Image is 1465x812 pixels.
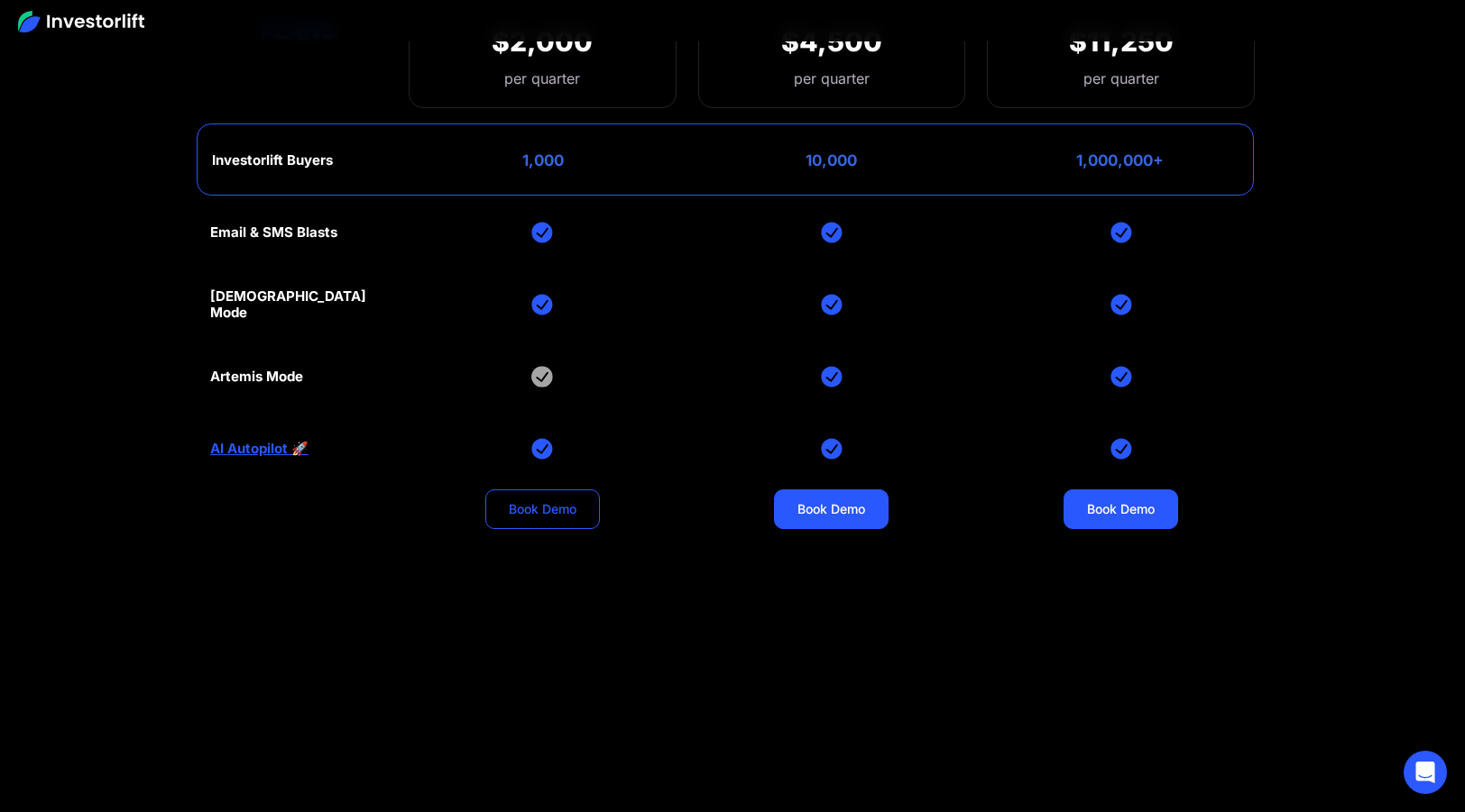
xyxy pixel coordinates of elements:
[781,25,882,58] div: $4,500
[794,68,870,89] div: per quarter
[210,369,303,385] div: Artemis Mode
[1076,151,1164,169] div: 1,000,000+
[1069,25,1174,58] div: $11,250
[774,489,889,529] a: Book Demo
[210,224,337,241] div: Email & SMS Blasts
[210,288,387,321] div: [DEMOGRAPHIC_DATA] Mode
[806,151,857,169] div: 10,000
[1083,68,1159,89] div: per quarter
[210,441,309,457] a: AI Autopilot 🚀
[485,489,600,529] a: Book Demo
[1404,751,1447,794] div: Open Intercom Messenger
[522,151,564,169] div: 1,000
[492,25,593,58] div: $2,000
[1064,489,1178,529] a: Book Demo
[212,152,333,169] div: Investorlift Buyers
[492,68,593,89] div: per quarter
